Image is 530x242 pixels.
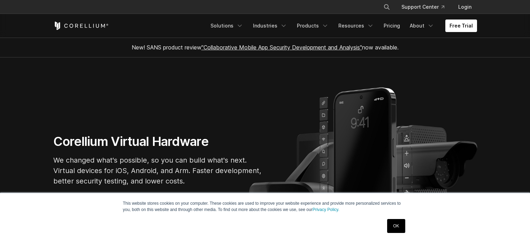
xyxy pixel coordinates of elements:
[206,19,247,32] a: Solutions
[53,155,262,186] p: We changed what's possible, so you can build what's next. Virtual devices for iOS, Android, and A...
[396,1,450,13] a: Support Center
[445,19,477,32] a: Free Trial
[453,1,477,13] a: Login
[406,19,438,32] a: About
[313,207,339,212] a: Privacy Policy.
[249,19,291,32] a: Industries
[132,44,399,51] span: New! SANS product review now available.
[334,19,378,32] a: Resources
[53,134,262,149] h1: Corellium Virtual Hardware
[379,19,404,32] a: Pricing
[123,200,407,213] p: This website stores cookies on your computer. These cookies are used to improve your website expe...
[381,1,393,13] button: Search
[293,19,333,32] a: Products
[375,1,477,13] div: Navigation Menu
[206,19,477,32] div: Navigation Menu
[201,44,362,51] a: "Collaborative Mobile App Security Development and Analysis"
[53,22,109,30] a: Corellium Home
[387,219,405,233] a: OK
